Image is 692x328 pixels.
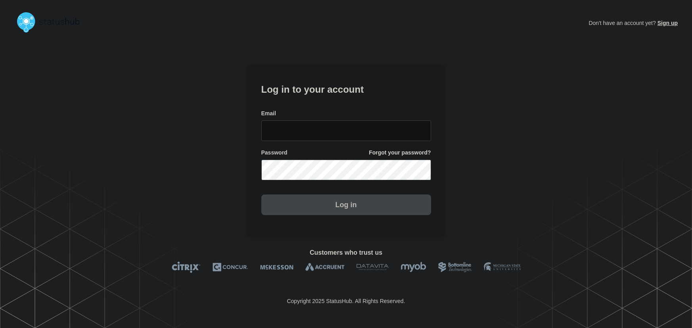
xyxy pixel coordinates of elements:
img: McKesson logo [260,261,293,273]
span: Password [261,149,288,156]
img: Accruent logo [305,261,345,273]
p: Copyright 2025 StatusHub. All Rights Reserved. [287,298,405,304]
input: email input [261,120,431,141]
input: password input [261,160,431,180]
a: Forgot your password? [369,149,431,156]
h2: Customers who trust us [14,249,678,256]
img: Bottomline logo [438,261,472,273]
h1: Log in to your account [261,81,431,96]
a: Sign up [656,20,678,26]
img: Citrix logo [172,261,201,273]
img: MSU logo [484,261,521,273]
img: StatusHub logo [14,10,90,35]
span: Email [261,110,276,117]
button: Log in [261,195,431,215]
p: Don't have an account yet? [588,13,678,32]
img: Concur logo [213,261,248,273]
img: DataVita logo [357,261,389,273]
img: myob logo [401,261,426,273]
